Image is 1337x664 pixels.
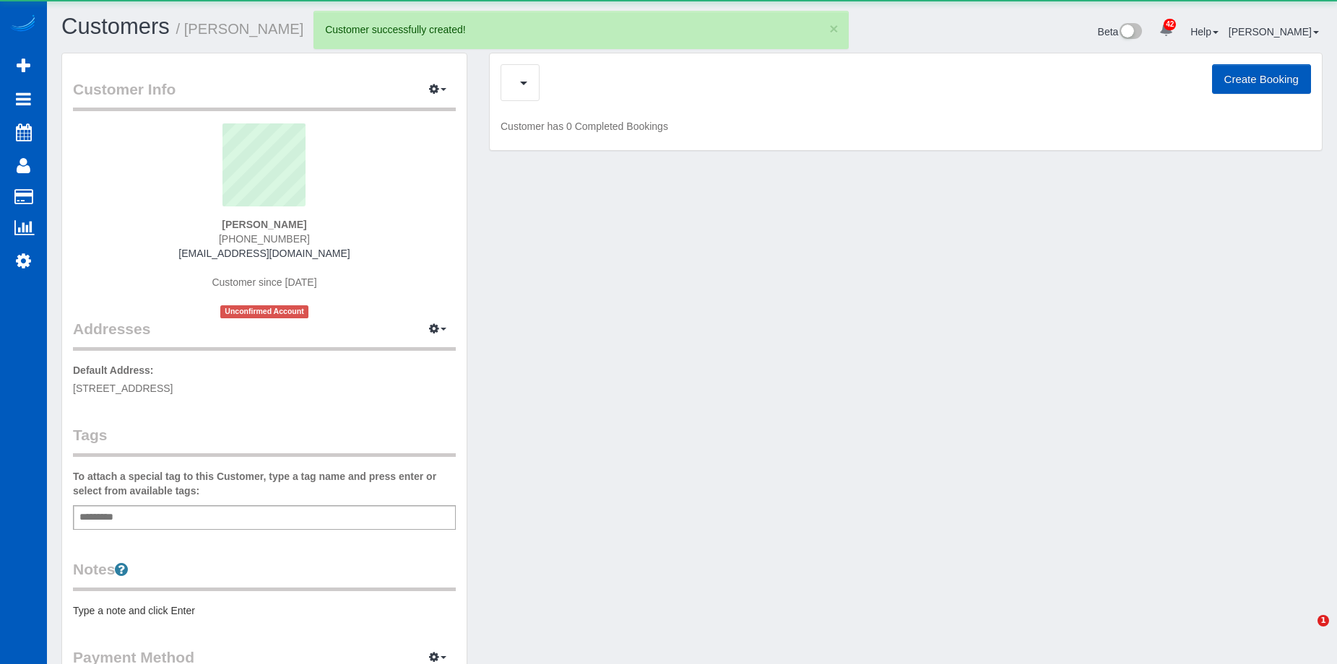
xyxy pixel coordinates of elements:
label: Default Address: [73,363,154,377]
a: Customers [61,14,170,39]
a: [PERSON_NAME] [1229,26,1319,38]
pre: Type a note and click Enter [73,603,456,618]
img: New interface [1118,23,1142,42]
iframe: Intercom live chat [1288,615,1323,650]
p: Customer has 0 Completed Bookings [501,119,1311,134]
button: × [829,21,838,36]
span: [PHONE_NUMBER] [219,233,310,245]
small: / [PERSON_NAME] [176,21,304,37]
a: [EMAIL_ADDRESS][DOMAIN_NAME] [178,248,350,259]
label: To attach a special tag to this Customer, type a tag name and press enter or select from availabl... [73,469,456,498]
legend: Customer Info [73,79,456,111]
span: 1 [1317,615,1329,626]
a: Beta [1098,26,1143,38]
legend: Tags [73,424,456,457]
legend: Notes [73,559,456,591]
span: Customer since [DATE] [212,276,316,288]
img: Automaid Logo [9,14,38,35]
button: Create Booking [1212,64,1311,95]
div: Customer successfully created! [325,22,836,37]
strong: [PERSON_NAME] [222,219,306,230]
span: Unconfirmed Account [220,305,308,318]
span: 42 [1164,19,1176,30]
span: [STREET_ADDRESS] [73,383,173,394]
a: Help [1190,26,1219,38]
a: 42 [1152,14,1180,46]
